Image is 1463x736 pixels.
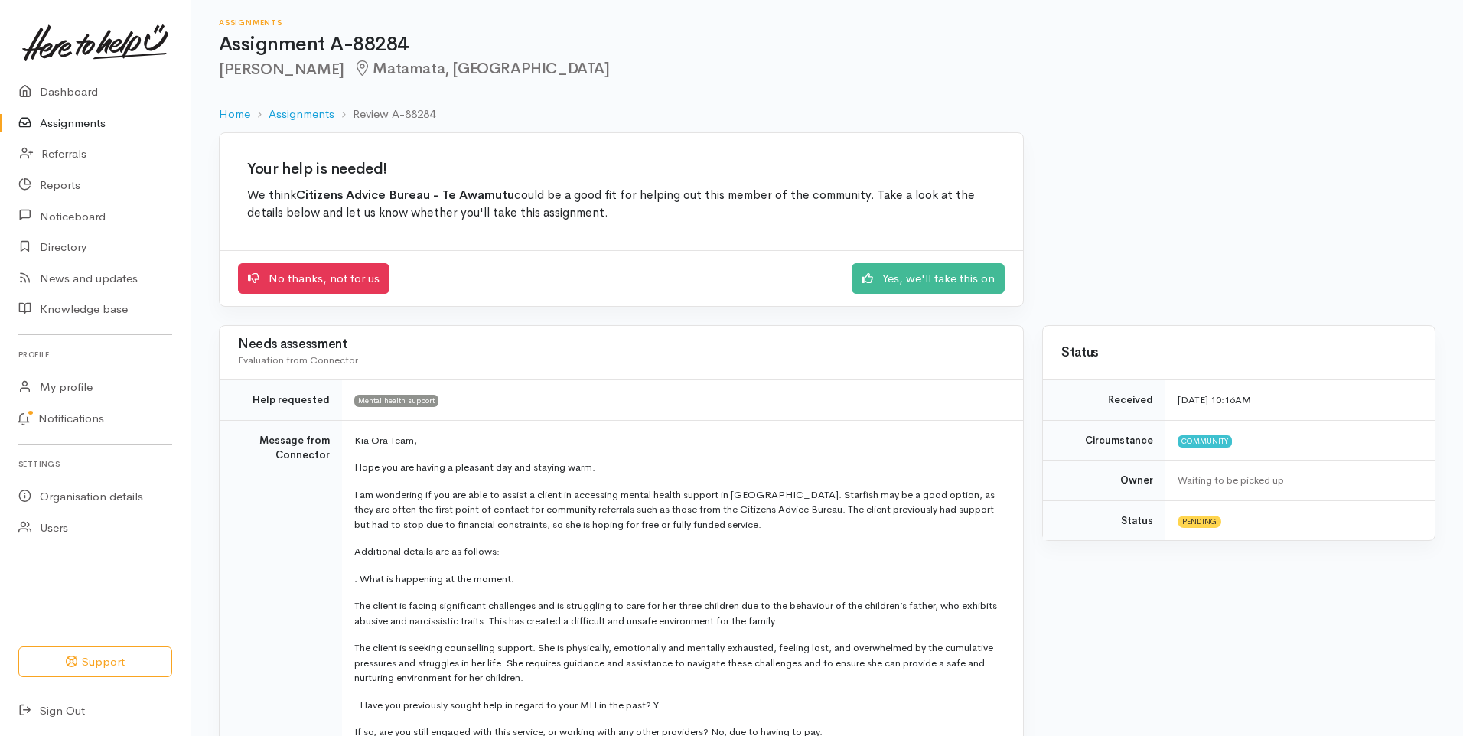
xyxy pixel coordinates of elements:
[219,34,1435,56] h1: Assignment A-88284
[354,572,1005,587] p: . What is happening at the moment.
[1178,516,1221,528] span: Pending
[296,187,514,203] b: Citizens Advice Bureau - Te Awamutu
[1043,500,1165,540] td: Status
[219,18,1435,27] h6: Assignments
[219,96,1435,132] nav: breadcrumb
[1178,393,1251,406] time: [DATE] 10:16AM
[354,434,417,447] span: Kia Ora Team,
[1043,420,1165,461] td: Circumstance
[354,598,1005,628] p: The client is facing significant challenges and is struggling to care for her three children due ...
[247,161,995,177] h2: Your help is needed!
[18,646,172,678] button: Support
[18,454,172,474] h6: Settings
[1043,461,1165,501] td: Owner
[1043,380,1165,421] td: Received
[238,263,389,295] a: No thanks, not for us
[18,344,172,365] h6: Profile
[1178,473,1416,488] div: Waiting to be picked up
[354,640,1005,686] p: The client is seeking counselling support. She is physically, emotionally and mentally exhausted,...
[354,59,610,78] span: Matamata, [GEOGRAPHIC_DATA]
[219,106,250,123] a: Home
[354,698,1005,713] p: · Have you previously sought help in regard to your MH in the past? Y
[269,106,334,123] a: Assignments
[354,544,1005,559] p: Additional details are as follows:
[220,380,342,421] td: Help requested
[334,106,435,123] li: Review A-88284
[354,395,438,407] span: Mental health support
[238,337,1005,352] h3: Needs assessment
[247,187,995,223] p: We think could be a good fit for helping out this member of the community. Take a look at the det...
[354,461,595,474] span: Hope you are having a pleasant day and staying warm.
[1061,346,1416,360] h3: Status
[852,263,1005,295] a: Yes, we'll take this on
[238,353,358,366] span: Evaluation from Connector
[1178,435,1232,448] span: Community
[219,60,1435,78] h2: [PERSON_NAME]
[354,487,1005,532] p: I am wondering if you are able to assist a client in accessing mental health support in [GEOGRAPH...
